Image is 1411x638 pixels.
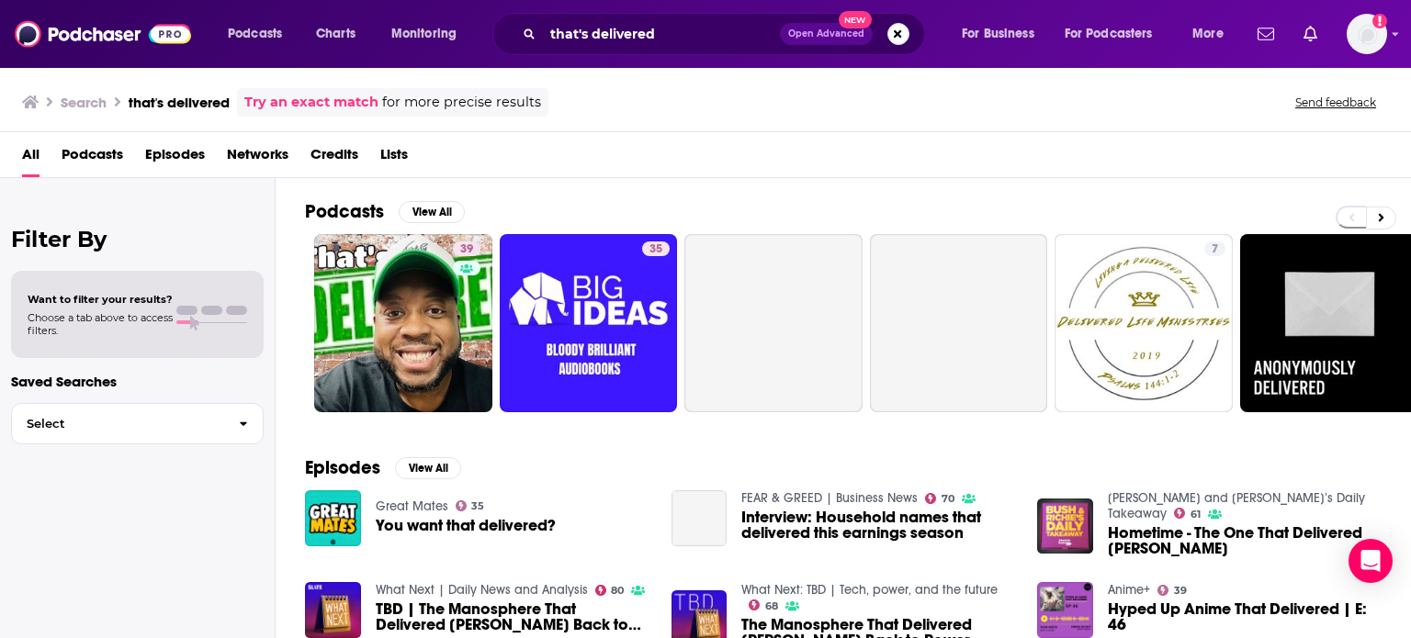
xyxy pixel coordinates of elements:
img: TBD | The Manosphere That Delivered Trump Back to Power [305,582,361,638]
img: You want that delivered? [305,490,361,546]
a: 35 [456,500,485,511]
span: 70 [942,495,954,503]
a: Hometime - The One That Delivered Greggs [1108,525,1382,556]
button: Open AdvancedNew [780,23,873,45]
button: Show profile menu [1347,14,1387,54]
a: 61 [1174,508,1201,519]
button: open menu [949,19,1057,49]
button: Select [11,403,264,444]
h2: Filter By [11,226,264,252]
a: Credits [310,140,358,177]
a: Hyped Up Anime That Delivered | E: 46 [1108,601,1382,632]
a: Great Mates [376,498,448,514]
a: Bush and Richie’s Daily Takeaway [1108,490,1365,521]
span: 35 [471,502,484,510]
span: Open Advanced [788,29,864,39]
p: Saved Searches [11,373,264,390]
a: EpisodesView All [305,456,461,479]
button: open menu [1180,19,1247,49]
a: 35 [500,234,678,412]
span: 61 [1191,510,1201,519]
button: View All [395,457,461,479]
img: Hometime - The One That Delivered Greggs [1037,498,1093,554]
a: 80 [595,585,625,596]
a: What Next: TBD | Tech, power, and the future [741,582,998,598]
a: Networks [227,140,288,177]
a: You want that delivered? [376,518,556,533]
a: 7 [1204,241,1225,256]
a: Episodes [145,140,205,177]
span: Choose a tab above to access filters. [28,311,173,337]
span: Hometime - The One That Delivered [PERSON_NAME] [1108,525,1382,556]
a: 7 [1055,234,1233,412]
h3: that's delivered [129,94,230,111]
span: 80 [611,587,624,595]
span: For Business [962,21,1034,47]
a: What Next | Daily News and Analysis [376,582,588,598]
a: 68 [749,599,778,610]
span: 68 [765,602,778,610]
span: More [1192,21,1224,47]
button: View All [399,201,465,223]
span: TBD | The Manosphere That Delivered [PERSON_NAME] Back to Power [376,601,649,632]
span: 7 [1212,241,1218,259]
span: New [839,11,872,28]
span: 39 [1174,587,1187,595]
a: 39 [453,241,480,256]
h2: Podcasts [305,200,384,223]
span: 39 [460,241,473,259]
a: PodcastsView All [305,200,465,223]
span: for more precise results [382,92,541,113]
span: Podcasts [228,21,282,47]
h3: Search [61,94,107,111]
a: Lists [380,140,408,177]
span: Want to filter your results? [28,293,173,306]
a: Charts [304,19,367,49]
a: 70 [925,493,954,504]
a: TBD | The Manosphere That Delivered Trump Back to Power [376,601,649,632]
a: Show notifications dropdown [1296,18,1325,50]
span: Charts [316,21,356,47]
a: 39 [314,234,492,412]
a: Interview: Household names that delivered this earnings season [672,490,728,546]
a: Try an exact match [244,92,378,113]
a: Interview: Household names that delivered this earnings season [741,509,1015,541]
span: For Podcasters [1065,21,1153,47]
a: FEAR & GREED | Business News [741,490,918,506]
button: Send feedback [1290,95,1382,110]
a: All [22,140,40,177]
a: Anime+ [1108,582,1150,598]
span: 35 [649,241,662,259]
h2: Episodes [305,456,380,479]
a: 35 [642,241,670,256]
button: open menu [215,19,306,49]
button: open menu [378,19,480,49]
span: Logged in as Bcprpro33 [1347,14,1387,54]
svg: Add a profile image [1372,14,1387,28]
div: Open Intercom Messenger [1349,539,1393,583]
a: Podcasts [62,140,123,177]
a: Show notifications dropdown [1250,18,1281,50]
div: Search podcasts, credits, & more... [510,13,943,55]
a: 39 [1157,585,1187,596]
img: User Profile [1347,14,1387,54]
img: Podchaser - Follow, Share and Rate Podcasts [15,17,191,51]
span: Monitoring [391,21,457,47]
img: Hyped Up Anime That Delivered | E: 46 [1037,582,1093,638]
input: Search podcasts, credits, & more... [543,19,780,49]
span: Select [12,418,224,430]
